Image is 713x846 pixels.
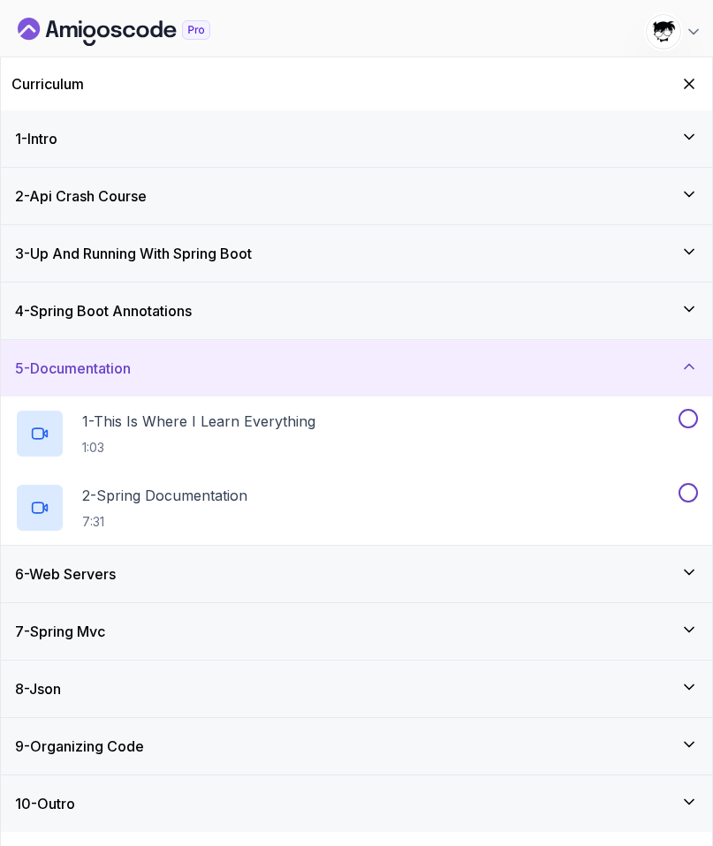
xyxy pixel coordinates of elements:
img: user profile image [647,15,680,49]
h3: 7 - Spring Mvc [15,621,105,642]
button: 1-Intro [1,110,712,167]
h3: 6 - Web Servers [15,563,116,585]
button: 4-Spring Boot Annotations [1,283,712,339]
button: 10-Outro [1,775,712,832]
button: Hide Curriculum for mobile [677,72,702,96]
h3: 5 - Documentation [15,358,131,379]
a: Dashboard [18,18,251,46]
p: 1:03 [82,439,315,457]
button: 2-Spring Documentation7:31 [15,483,698,533]
h3: 8 - Json [15,678,61,699]
h3: 4 - Spring Boot Annotations [15,300,192,321]
button: 9-Organizing Code [1,718,712,774]
h3: 2 - Api Crash Course [15,185,147,207]
h2: Curriculum [11,73,84,94]
button: user profile image [646,14,702,49]
h3: 10 - Outro [15,793,75,814]
h3: 9 - Organizing Code [15,736,144,757]
p: 2 - Spring Documentation [82,485,247,506]
button: 6-Web Servers [1,546,712,602]
h3: 1 - Intro [15,128,57,149]
p: 7:31 [82,513,247,531]
button: 2-Api Crash Course [1,168,712,224]
h3: 3 - Up And Running With Spring Boot [15,243,252,264]
button: 7-Spring Mvc [1,603,712,660]
button: 1-This Is Where I Learn Everything1:03 [15,409,698,458]
button: 8-Json [1,661,712,717]
button: 5-Documentation [1,340,712,397]
button: 3-Up And Running With Spring Boot [1,225,712,282]
p: 1 - This Is Where I Learn Everything [82,411,315,432]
